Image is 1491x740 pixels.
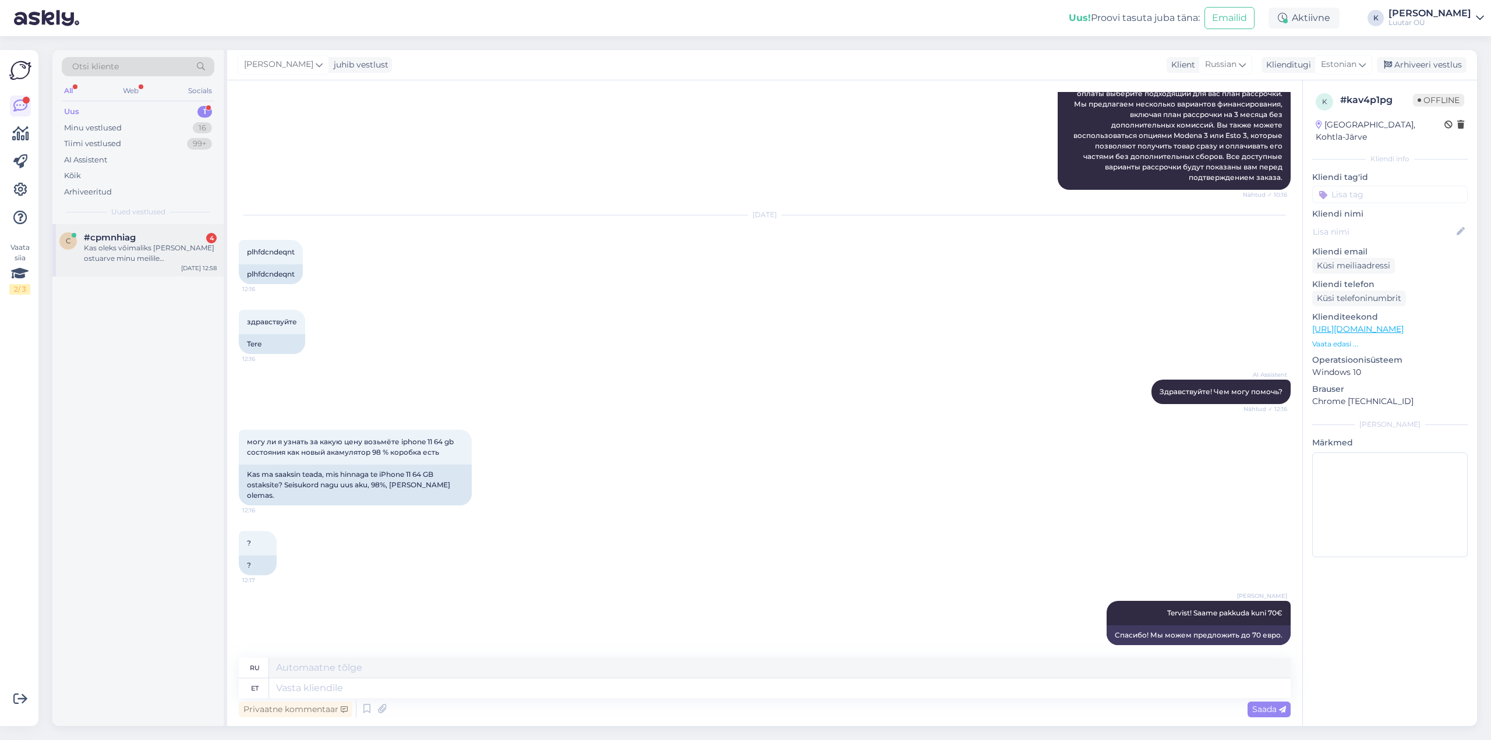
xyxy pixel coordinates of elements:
[84,243,217,264] div: Kas oleks võimaliks [PERSON_NAME] ostuarve minu meilile [EMAIL_ADDRESS][DOMAIN_NAME]
[1069,12,1091,23] b: Uus!
[197,106,212,118] div: 1
[1377,57,1467,73] div: Arhiveeri vestlus
[1413,94,1464,107] span: Offline
[247,317,297,326] span: здравствуйте
[1388,9,1484,27] a: [PERSON_NAME]Luutar OÜ
[64,122,122,134] div: Minu vestlused
[329,59,388,71] div: juhib vestlust
[64,170,81,182] div: Kõik
[1313,225,1454,238] input: Lisa nimi
[1269,8,1340,29] div: Aktiivne
[1312,154,1468,164] div: Kliendi info
[9,284,30,295] div: 2 / 3
[239,334,305,354] div: Tere
[181,264,217,272] div: [DATE] 12:58
[9,59,31,82] img: Askly Logo
[247,539,251,547] span: ?
[1312,383,1468,395] p: Brauser
[1243,190,1287,199] span: Nähtud ✓ 10:16
[1312,278,1468,291] p: Kliendi telefon
[193,122,212,134] div: 16
[64,154,107,166] div: AI Assistent
[1204,7,1255,29] button: Emailid
[244,58,313,71] span: [PERSON_NAME]
[239,210,1291,220] div: [DATE]
[121,83,141,98] div: Web
[1312,339,1468,349] p: Vaata edasi ...
[206,233,217,243] div: 4
[247,437,455,456] span: могу ли я узнать за какую цену возьмёте iphone 11 64 gb состояния как новый акамулятор 98 % короб...
[1312,395,1468,408] p: Chrome [TECHNICAL_ID]
[1321,58,1356,71] span: Estonian
[1312,186,1468,203] input: Lisa tag
[1243,370,1287,379] span: AI Assistent
[1368,10,1384,26] div: K
[239,264,303,284] div: plhfdcndeqnt
[1243,646,1287,654] span: 12:20
[64,138,121,150] div: Tiimi vestlused
[1312,258,1395,274] div: Küsi meiliaadressi
[242,506,286,515] span: 12:16
[1322,97,1327,106] span: k
[1160,387,1282,396] span: Здравствуйте! Чем могу помочь?
[1205,58,1236,71] span: Russian
[1340,93,1413,107] div: # kav4p1pg
[62,83,75,98] div: All
[239,555,277,575] div: ?
[9,242,30,295] div: Vaata siia
[1312,311,1468,323] p: Klienditeekond
[1069,11,1200,25] div: Proovi tasuta juba täna:
[1167,608,1282,617] span: Tervist! Saame pakkuda kuni 70€
[1312,246,1468,258] p: Kliendi email
[72,61,119,73] span: Otsi kliente
[1388,18,1471,27] div: Luutar OÜ
[1312,437,1468,449] p: Märkmed
[1167,59,1195,71] div: Klient
[242,355,286,363] span: 12:16
[1312,324,1404,334] a: [URL][DOMAIN_NAME]
[1312,354,1468,366] p: Operatsioonisüsteem
[242,285,286,293] span: 12:16
[1312,171,1468,183] p: Kliendi tag'id
[186,83,214,98] div: Socials
[1312,208,1468,220] p: Kliendi nimi
[1252,704,1286,714] span: Saada
[250,658,260,678] div: ru
[251,678,259,698] div: et
[1243,405,1287,413] span: Nähtud ✓ 12:16
[1107,625,1291,645] div: Спасибо! Мы можем предложить до 70 евро.
[1312,419,1468,430] div: [PERSON_NAME]
[1312,291,1406,306] div: Küsi telefoninumbrit
[84,232,136,243] span: #cpmnhiag
[111,207,165,217] span: Uued vestlused
[1262,59,1311,71] div: Klienditugi
[64,106,79,118] div: Uus
[66,236,71,245] span: c
[1316,119,1444,143] div: [GEOGRAPHIC_DATA], Kohtla-Järve
[247,247,295,256] span: plhfdcndeqnt
[187,138,212,150] div: 99+
[1388,9,1471,18] div: [PERSON_NAME]
[239,465,472,505] div: Kas ma saaksin teada, mis hinnaga te iPhone 11 64 GB ostaksite? Seisukord nagu uus aku, 98%, [PER...
[1312,366,1468,378] p: Windows 10
[64,186,112,198] div: Arhiveeritud
[239,702,352,717] div: Privaatne kommentaar
[242,576,286,585] span: 12:17
[1237,592,1287,600] span: [PERSON_NAME]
